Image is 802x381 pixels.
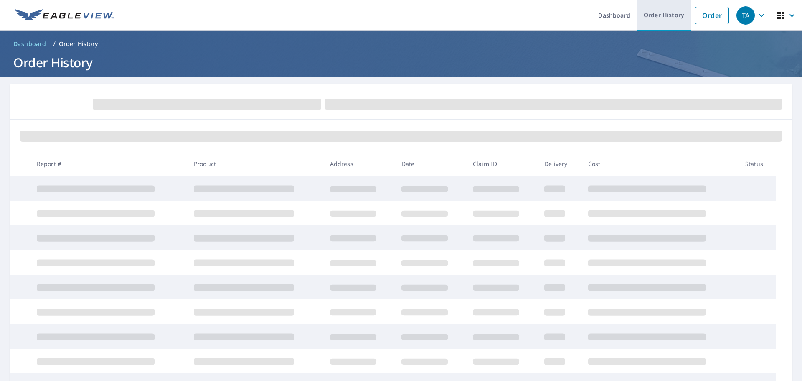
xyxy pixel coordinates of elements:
[10,54,792,71] h1: Order History
[53,39,56,49] li: /
[695,7,729,24] a: Order
[538,151,581,176] th: Delivery
[323,151,395,176] th: Address
[10,37,792,51] nav: breadcrumb
[395,151,466,176] th: Date
[30,151,187,176] th: Report #
[736,6,755,25] div: TA
[10,37,50,51] a: Dashboard
[59,40,98,48] p: Order History
[466,151,538,176] th: Claim ID
[187,151,323,176] th: Product
[739,151,776,176] th: Status
[13,40,46,48] span: Dashboard
[15,9,114,22] img: EV Logo
[581,151,739,176] th: Cost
